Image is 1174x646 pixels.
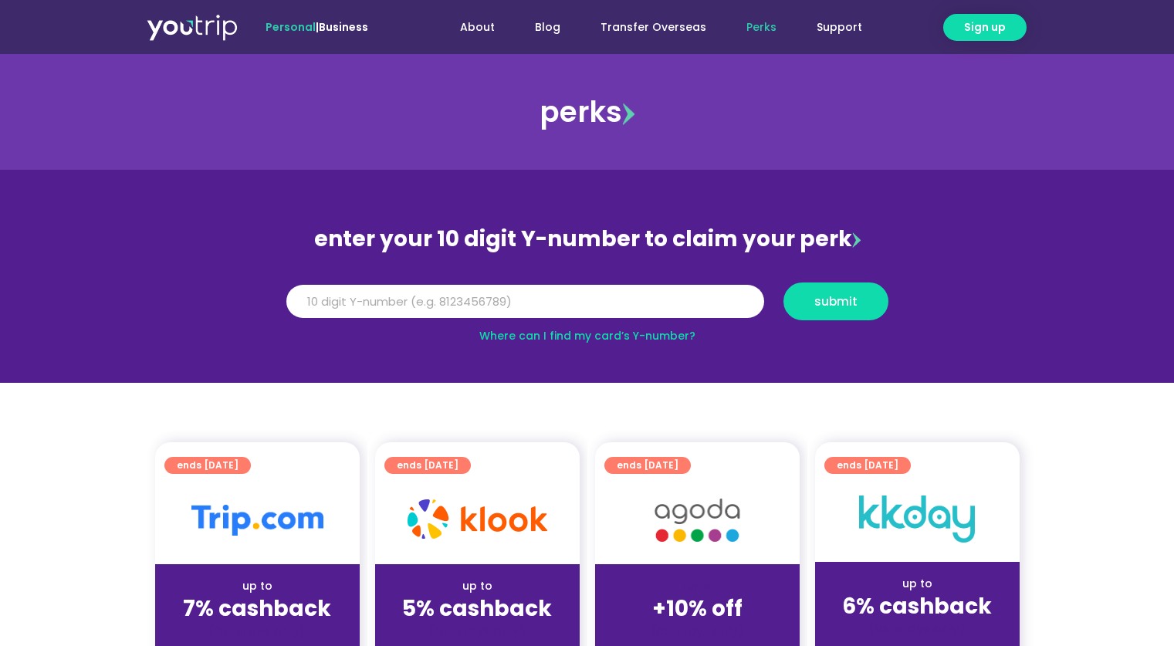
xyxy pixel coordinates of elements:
span: submit [814,296,858,307]
span: ends [DATE] [837,457,898,474]
strong: 6% cashback [842,591,992,621]
nav: Menu [410,13,882,42]
span: up to [683,578,712,594]
a: Support [797,13,882,42]
div: (for stays only) [827,621,1007,637]
div: (for stays only) [607,623,787,639]
span: ends [DATE] [177,457,239,474]
span: Sign up [964,19,1006,36]
strong: 7% cashback [183,594,331,624]
div: up to [167,578,347,594]
a: Blog [515,13,580,42]
a: Where can I find my card’s Y-number? [479,328,695,343]
a: Sign up [943,14,1027,41]
a: Transfer Overseas [580,13,726,42]
a: ends [DATE] [384,457,471,474]
span: ends [DATE] [397,457,458,474]
button: submit [783,282,888,320]
a: Business [319,19,368,35]
form: Y Number [286,282,888,332]
a: ends [DATE] [824,457,911,474]
span: ends [DATE] [617,457,678,474]
strong: 5% cashback [402,594,552,624]
div: up to [827,576,1007,592]
div: enter your 10 digit Y-number to claim your perk [279,219,896,259]
div: up to [387,578,567,594]
div: (for stays only) [167,623,347,639]
a: Perks [726,13,797,42]
a: About [440,13,515,42]
input: 10 digit Y-number (e.g. 8123456789) [286,285,764,319]
a: ends [DATE] [164,457,251,474]
div: (for stays only) [387,623,567,639]
span: | [266,19,368,35]
a: ends [DATE] [604,457,691,474]
strong: +10% off [652,594,743,624]
span: Personal [266,19,316,35]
